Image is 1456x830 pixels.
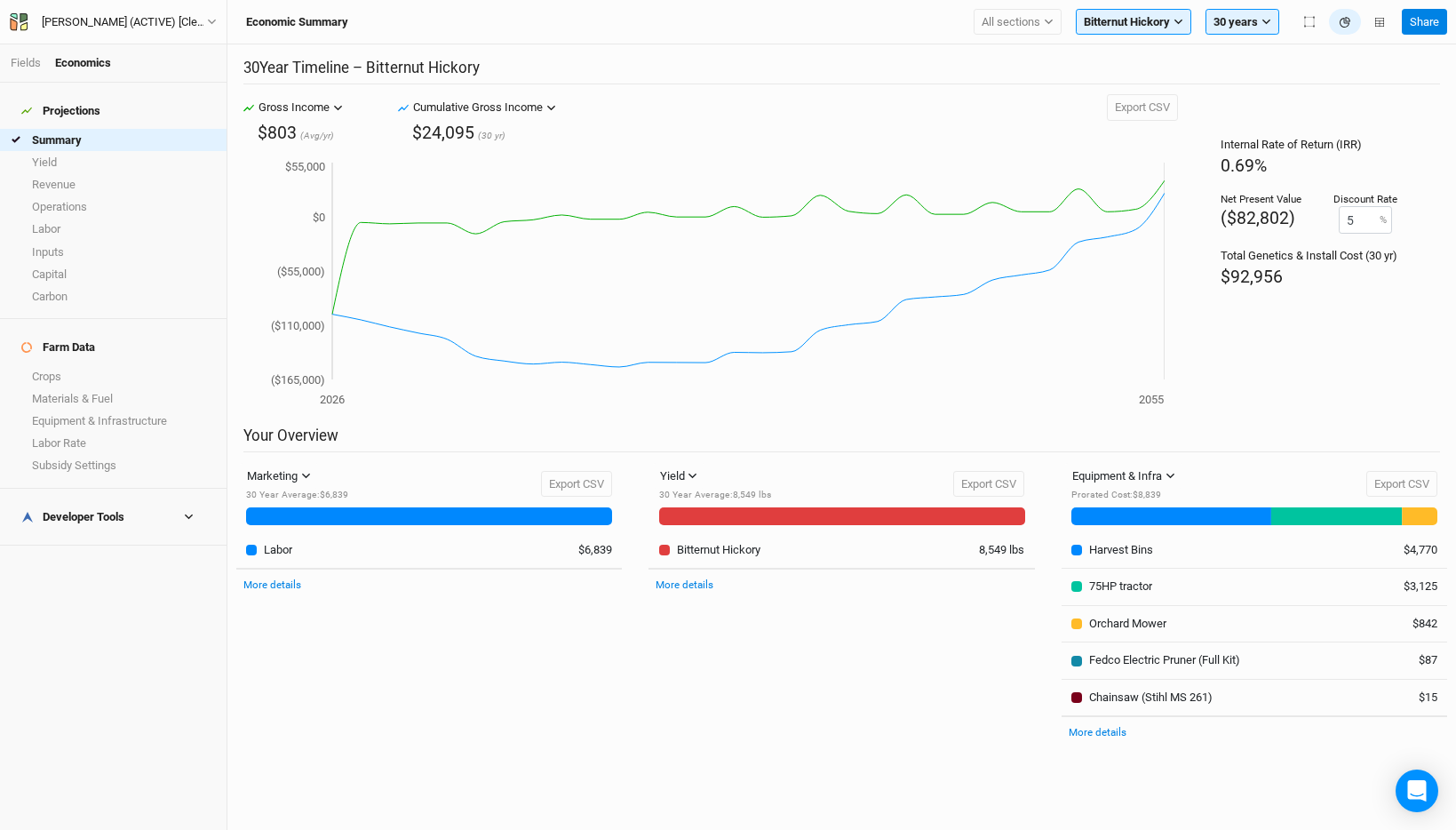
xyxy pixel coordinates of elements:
a: More details [243,579,301,591]
button: Gross Income [254,94,347,121]
a: More details [656,579,713,591]
div: Chainsaw (Stihl MS 261) [1089,690,1213,706]
tspan: $0 [313,211,325,224]
div: Net Present Value [1221,192,1301,206]
td: $6,839 [545,532,622,569]
h2: 30 Year Timeline Bitternut Hickory [243,59,1440,84]
div: Projections [21,104,100,118]
td: 8,549 lbs [958,532,1035,569]
div: Harvest Bins [1089,542,1153,558]
td: $87 [1370,642,1447,680]
span: 0.69% [1221,156,1267,176]
div: Equipment & Infra [1072,467,1162,485]
button: Export CSV [953,471,1024,498]
div: Prorated Cost : $8,839 [1071,489,1183,502]
div: Developer Tools [21,510,124,524]
div: Cumulative Gross Income [413,99,543,116]
div: Economics [55,55,111,71]
td: $4,770 [1370,532,1447,569]
span: ($82,802) [1221,208,1295,228]
tspan: 2026 [320,393,345,406]
span: All sections [982,13,1040,31]
div: Gross Income [259,99,330,116]
div: [PERSON_NAME] (ACTIVE) [Cleaned up OpEx] [42,13,207,31]
button: Yield [652,463,706,490]
div: Fedco Electric Pruner (Full Kit) [1089,652,1240,668]
span: (30 yr) [478,130,505,143]
div: 30 Year Average : $6,839 [246,489,348,502]
button: [PERSON_NAME] (ACTIVE) [Cleaned up OpEx] [9,12,218,32]
h3: Economic Summary [246,15,348,29]
span: (Avg/yr) [300,130,334,143]
button: Bitternut Hickory [1076,9,1191,36]
button: All sections [974,9,1062,36]
span: Bitternut Hickory [1084,13,1170,31]
div: 75HP tractor [1089,579,1152,595]
label: % [1380,213,1387,227]
h2: Your Overview [243,427,1440,452]
div: Open Intercom Messenger [1396,770,1438,812]
td: $3,125 [1370,569,1447,606]
div: Orchard Mower [1089,616,1166,632]
input: 0 [1339,206,1392,234]
button: Export CSV [541,471,612,498]
h4: Developer Tools [11,499,216,535]
button: Share [1402,9,1447,36]
div: Discount Rate [1333,192,1397,206]
a: More details [1069,726,1126,738]
div: Labor [264,542,292,558]
td: $842 [1370,605,1447,642]
div: $24,095 [412,121,474,145]
div: $803 [258,121,297,145]
span: – [353,59,362,76]
div: Farm Data [21,340,95,355]
button: Export CSV [1366,471,1437,498]
button: Cumulative Gross Income [409,94,561,121]
tspan: ($55,000) [277,265,325,278]
div: 30 Year Average : 8,549 lbs [659,489,771,502]
button: Marketing [239,463,319,490]
tspan: ($110,000) [271,319,325,332]
div: Internal Rate of Return (IRR) [1221,137,1397,153]
span: $92,956 [1221,267,1283,287]
button: Equipment & Infra [1064,463,1183,490]
div: Marketing [247,467,298,485]
tspan: $55,000 [285,160,325,173]
a: Fields [11,56,41,69]
td: $15 [1370,679,1447,716]
div: Yield [660,467,685,485]
div: Bitternut Hickory [677,542,760,558]
button: 30 years [1205,9,1279,36]
div: Total Genetics & Install Cost (30 yr) [1221,248,1397,264]
tspan: ($165,000) [271,373,325,387]
tspan: 2055 [1139,393,1164,406]
button: Export CSV [1107,94,1178,121]
div: Warehime (ACTIVE) [Cleaned up OpEx] [42,13,207,31]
